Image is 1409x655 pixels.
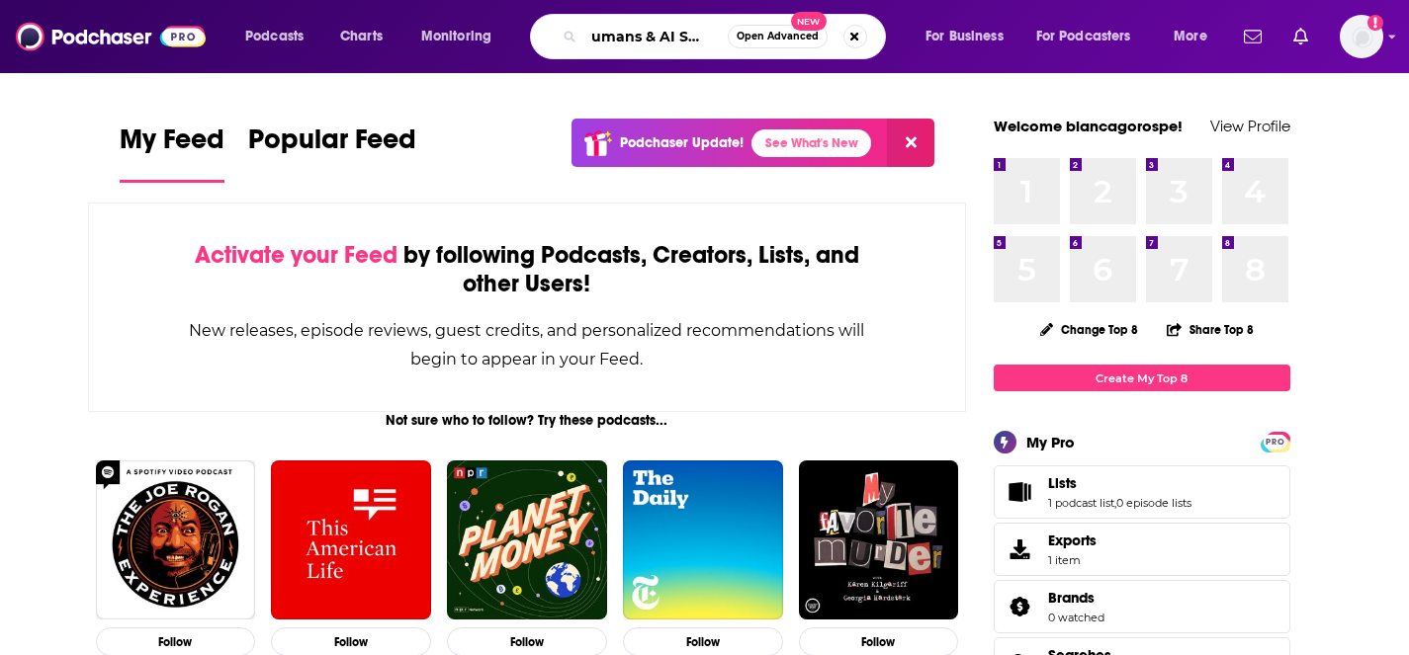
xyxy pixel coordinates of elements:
a: Lists [1048,474,1191,492]
button: Change Top 8 [1028,317,1151,342]
span: Popular Feed [248,123,416,168]
img: Podchaser - Follow, Share and Rate Podcasts [16,18,206,55]
a: Brands [1001,593,1040,620]
svg: Add a profile image [1367,15,1383,31]
span: PRO [1264,435,1287,450]
a: Lists [1001,478,1040,506]
a: Popular Feed [248,123,416,183]
a: Exports [994,523,1290,576]
div: New releases, episode reviews, guest credits, and personalized recommendations will begin to appe... [188,316,867,373]
span: Monitoring [421,23,491,50]
img: Planet Money [447,460,607,620]
span: Exports [1001,535,1040,563]
a: 0 watched [1048,611,1104,624]
a: See What's New [751,129,871,157]
button: open menu [407,21,517,52]
a: Welcome biancagorospe! [994,117,1183,135]
div: by following Podcasts, Creators, Lists, and other Users! [188,241,867,298]
p: Podchaser Update! [620,134,744,151]
span: Podcasts [245,23,304,50]
span: 1 item [1048,553,1097,567]
a: My Feed [120,123,224,183]
a: Show notifications dropdown [1236,20,1270,53]
span: New [791,12,827,31]
span: My Feed [120,123,224,168]
div: Search podcasts, credits, & more... [549,14,905,59]
img: This American Life [271,460,431,620]
span: Logged in as biancagorospe [1340,15,1383,58]
a: Create My Top 8 [994,365,1290,391]
img: The Daily [623,460,783,620]
span: Open Advanced [737,32,819,41]
span: Exports [1048,532,1097,549]
span: For Business [925,23,1004,50]
span: Brands [994,580,1290,633]
input: Search podcasts, credits, & more... [584,21,728,52]
button: Show profile menu [1340,15,1383,58]
div: Not sure who to follow? Try these podcasts... [88,412,967,429]
span: Brands [1048,589,1095,607]
span: , [1114,496,1116,510]
a: 1 podcast list [1048,496,1114,510]
div: My Pro [1026,433,1075,451]
button: open menu [1160,21,1232,52]
a: PRO [1264,434,1287,449]
span: Lists [994,465,1290,519]
a: Charts [327,21,395,52]
img: My Favorite Murder with Karen Kilgariff and Georgia Hardstark [799,460,959,620]
button: open menu [231,21,329,52]
button: open menu [1023,21,1160,52]
span: Lists [1048,474,1077,492]
span: More [1174,23,1207,50]
a: Show notifications dropdown [1285,20,1316,53]
button: Share Top 8 [1166,310,1255,349]
a: 0 episode lists [1116,496,1191,510]
a: Brands [1048,589,1104,607]
img: User Profile [1340,15,1383,58]
span: Charts [340,23,383,50]
button: open menu [912,21,1028,52]
span: Activate your Feed [195,240,397,270]
span: For Podcasters [1036,23,1131,50]
img: The Joe Rogan Experience [96,460,256,620]
a: View Profile [1210,117,1290,135]
button: Open AdvancedNew [728,25,828,48]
